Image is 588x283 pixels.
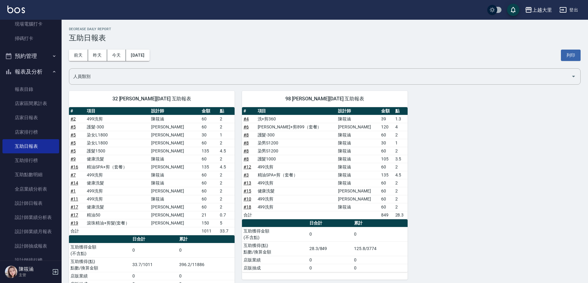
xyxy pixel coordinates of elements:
td: 精油50 [85,211,150,219]
a: 設計師業績分析表 [2,210,59,224]
td: [PERSON_NAME] [150,123,200,131]
td: 0 [352,264,408,272]
div: 上越大里 [532,6,552,14]
td: 0 [352,227,408,241]
td: 2 [394,147,408,155]
td: 陳筱涵 [336,147,380,155]
td: 60 [380,179,394,187]
table: a dense table [69,107,235,235]
a: #5 [70,140,76,145]
td: 互助獲得(點) 點數/換算金額 [69,257,131,272]
td: 125.8/3774 [352,241,408,256]
th: 設計師 [336,107,380,115]
td: 0 [308,256,352,264]
td: 合計 [69,227,85,235]
button: 前天 [69,50,88,61]
td: 染女L1800 [85,131,150,139]
td: 3.5 [394,155,408,163]
td: 60 [200,187,218,195]
td: 105 [380,155,394,163]
th: 金額 [200,107,218,115]
td: 健康洗髮 [85,203,150,211]
td: 合計 [242,211,256,219]
td: [PERSON_NAME]+剪899（套餐） [256,123,337,131]
button: Open [569,71,578,81]
button: 上越大里 [522,4,554,16]
td: 60 [200,115,218,123]
a: #17 [70,212,78,217]
a: #11 [70,196,78,201]
a: #3 [244,172,249,177]
a: 店家區間累計表 [2,96,59,111]
a: #8 [244,156,249,161]
td: 陳筱涵 [150,155,200,163]
button: 今天 [107,50,126,61]
th: 設計師 [150,107,200,115]
button: [DATE] [126,50,149,61]
td: 陳筱涵 [336,155,380,163]
td: 1.3 [394,115,408,123]
a: #8 [244,148,249,153]
td: [PERSON_NAME] [150,139,200,147]
td: 499洗剪 [256,163,337,171]
td: 0.7 [218,211,235,219]
td: 33.7 [218,227,235,235]
a: #5 [70,132,76,137]
td: 135 [200,163,218,171]
td: 2 [218,139,235,147]
a: #9 [70,156,76,161]
a: 店家日報表 [2,111,59,125]
a: 互助排行榜 [2,153,59,168]
a: 全店業績分析表 [2,182,59,196]
a: #8 [244,140,249,145]
td: [PERSON_NAME] [150,131,200,139]
table: a dense table [242,219,408,272]
td: 2 [218,115,235,123]
button: 列印 [561,50,581,61]
a: 報表目錄 [2,82,59,96]
td: 0 [308,264,352,272]
th: 點 [394,107,408,115]
td: 1 [394,139,408,147]
td: 4.5 [218,147,235,155]
td: 499洗剪 [256,203,337,211]
td: 滾珠精油+剪髮(套餐） [85,219,150,227]
a: 掃碼打卡 [2,31,59,46]
td: 陳筱涵 [150,171,200,179]
td: [PERSON_NAME] [336,195,380,203]
td: 60 [200,203,218,211]
td: 陳筱涵 [336,163,380,171]
td: 2 [218,195,235,203]
td: 499洗剪 [85,171,150,179]
td: 396.2/11886 [178,257,235,272]
td: 0 [131,272,178,280]
td: 2 [394,131,408,139]
td: 499洗剪 [256,179,337,187]
td: 60 [200,123,218,131]
td: 2 [218,187,235,195]
td: 0 [352,256,408,264]
td: 60 [380,203,394,211]
td: 2 [394,203,408,211]
a: #12 [244,164,251,169]
a: #17 [70,204,78,209]
td: 5 [218,219,235,227]
a: 店家排行榜 [2,125,59,139]
th: 日合計 [308,219,352,227]
td: 店販抽成 [242,264,308,272]
a: #5 [70,124,76,129]
td: 1 [218,131,235,139]
input: 人員名稱 [72,71,569,82]
a: #18 [244,204,251,209]
td: 499洗剪 [85,195,150,203]
td: 陳筱涵 [336,203,380,211]
a: 現場電腦打卡 [2,17,59,31]
td: 60 [380,163,394,171]
td: 2 [394,195,408,203]
h2: Decrease Daily Report [69,27,581,31]
td: 2 [218,171,235,179]
td: 4.5 [218,163,235,171]
td: 30 [200,131,218,139]
a: 設計師業績月報表 [2,224,59,239]
td: 499洗剪 [256,195,337,203]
